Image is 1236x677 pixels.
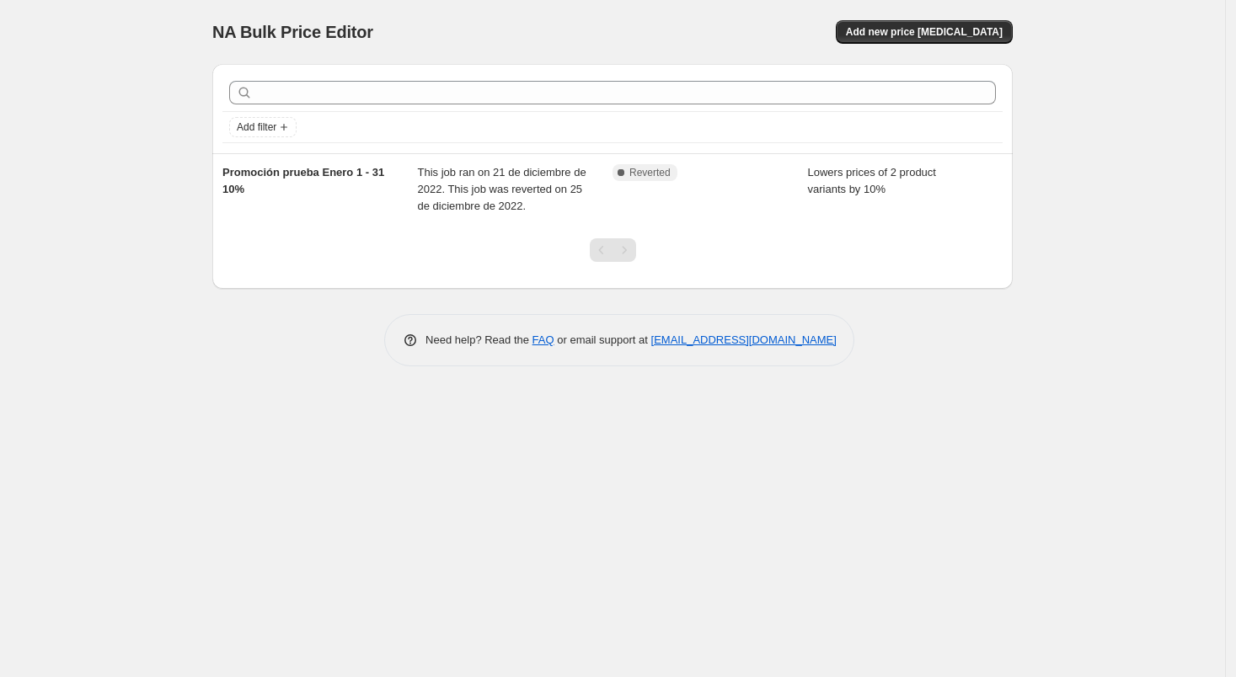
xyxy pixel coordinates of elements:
span: or email support at [554,333,651,346]
span: Lowers prices of 2 product variants by 10% [808,166,936,195]
nav: Pagination [590,238,636,262]
span: This job ran on 21 de diciembre de 2022. This job was reverted on 25 de diciembre de 2022. [418,166,586,212]
a: [EMAIL_ADDRESS][DOMAIN_NAME] [651,333,837,346]
button: Add filter [229,117,297,137]
span: Promoción prueba Enero 1 - 31 10% [222,166,384,195]
span: Need help? Read the [425,333,532,346]
span: Add new price [MEDICAL_DATA] [846,25,1003,39]
span: Add filter [237,120,276,134]
a: FAQ [532,333,554,346]
span: Reverted [629,166,671,179]
span: NA Bulk Price Editor [212,23,373,41]
button: Add new price [MEDICAL_DATA] [836,20,1013,44]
